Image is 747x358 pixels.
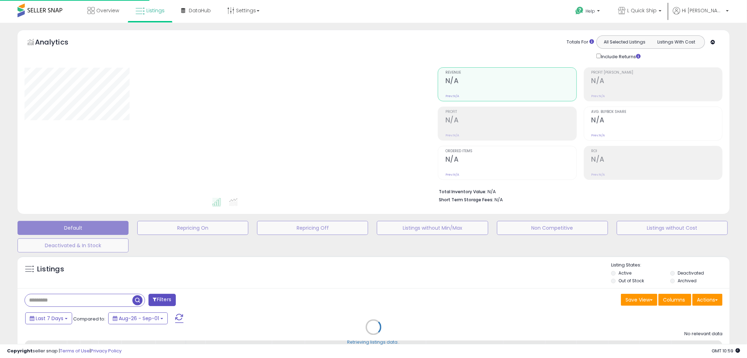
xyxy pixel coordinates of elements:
span: Overview [96,7,119,14]
h2: N/A [592,116,722,126]
span: Hi [PERSON_NAME] [682,7,724,14]
a: Help [570,1,607,23]
h2: N/A [592,155,722,165]
small: Prev: N/A [445,133,459,137]
div: seller snap | | [7,348,122,354]
i: Get Help [575,6,584,15]
h5: Analytics [35,37,82,49]
span: N/A [494,196,503,203]
small: Prev: N/A [592,173,605,177]
b: Total Inventory Value: [439,189,486,195]
span: Revenue [445,71,576,75]
button: Default [18,221,129,235]
h2: N/A [592,77,722,86]
span: Help [586,8,595,14]
button: Deactivated & In Stock [18,238,129,252]
button: Repricing Off [257,221,368,235]
small: Prev: N/A [445,173,459,177]
button: Repricing On [137,221,248,235]
h2: N/A [445,77,576,86]
span: L Quick Ship [627,7,657,14]
div: Totals For [567,39,594,46]
div: Include Returns [591,52,649,60]
button: Listings without Cost [617,221,728,235]
strong: Copyright [7,347,33,354]
small: Prev: N/A [445,94,459,98]
button: Listings With Cost [650,38,703,47]
h2: N/A [445,116,576,126]
button: Non Competitive [497,221,608,235]
button: All Selected Listings [599,38,651,47]
small: Prev: N/A [592,94,605,98]
a: Hi [PERSON_NAME] [673,7,729,23]
span: Profit [PERSON_NAME] [592,71,722,75]
span: Ordered Items [445,149,576,153]
span: ROI [592,149,722,153]
li: N/A [439,187,717,195]
div: Retrieving listings data.. [347,339,400,346]
span: Profit [445,110,576,114]
h2: N/A [445,155,576,165]
b: Short Term Storage Fees: [439,197,493,203]
span: Listings [146,7,165,14]
span: DataHub [189,7,211,14]
button: Listings without Min/Max [377,221,488,235]
span: Avg. Buybox Share [592,110,722,114]
small: Prev: N/A [592,133,605,137]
